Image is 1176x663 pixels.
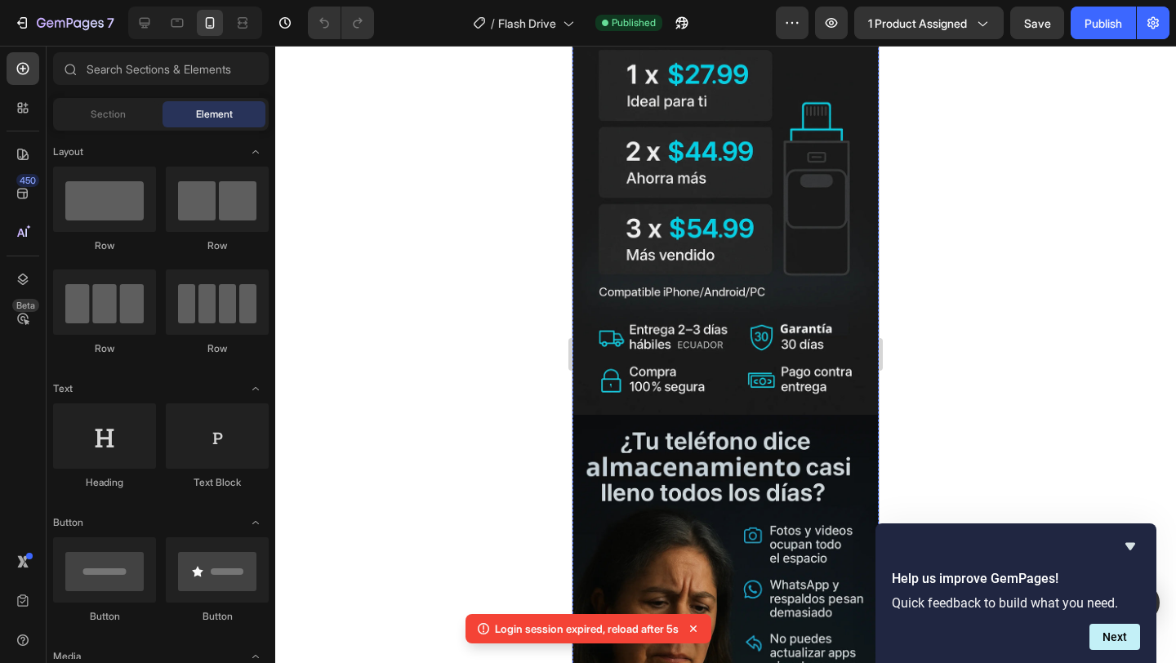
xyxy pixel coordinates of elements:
[498,15,556,32] span: Flash Drive
[16,174,39,187] div: 450
[1085,15,1122,32] div: Publish
[166,341,269,356] div: Row
[854,7,1004,39] button: 1 product assigned
[91,107,126,122] span: Section
[107,13,114,33] p: 7
[308,7,374,39] div: Undo/Redo
[868,15,967,32] span: 1 product assigned
[1089,624,1140,650] button: Next question
[612,16,656,30] span: Published
[892,595,1140,611] p: Quick feedback to build what you need.
[495,621,679,637] p: Login session expired, reload after 5s
[1010,7,1064,39] button: Save
[53,341,156,356] div: Row
[53,52,269,85] input: Search Sections & Elements
[166,238,269,253] div: Row
[166,475,269,490] div: Text Block
[243,509,269,536] span: Toggle open
[53,515,83,530] span: Button
[1071,7,1136,39] button: Publish
[166,609,269,624] div: Button
[7,7,122,39] button: 7
[53,145,83,159] span: Layout
[1024,16,1051,30] span: Save
[1120,536,1140,556] button: Hide survey
[53,475,156,490] div: Heading
[243,139,269,165] span: Toggle open
[243,376,269,402] span: Toggle open
[892,569,1140,589] h2: Help us improve GemPages!
[892,536,1140,650] div: Help us improve GemPages!
[196,107,233,122] span: Element
[53,381,73,396] span: Text
[53,609,156,624] div: Button
[491,15,495,32] span: /
[572,46,879,663] iframe: Design area
[12,299,39,312] div: Beta
[53,238,156,253] div: Row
